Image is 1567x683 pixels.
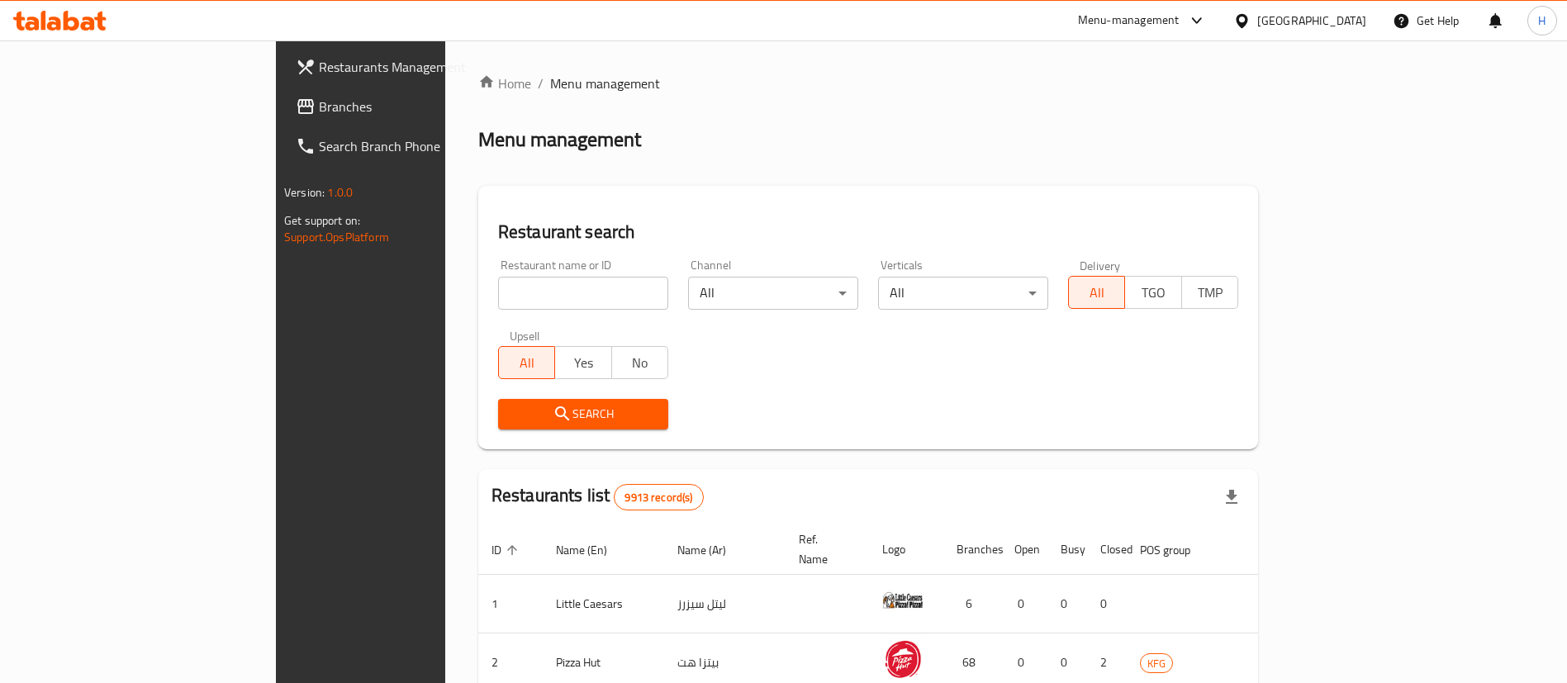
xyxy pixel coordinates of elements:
span: Name (En) [556,540,629,560]
button: Search [498,399,668,429]
h2: Restaurants list [491,483,704,510]
span: TGO [1132,281,1175,305]
nav: breadcrumb [478,74,1258,93]
span: Branches [319,97,525,116]
h2: Menu management [478,126,641,153]
label: Delivery [1080,259,1121,271]
span: Menu management [550,74,660,93]
span: Search Branch Phone [319,136,525,156]
button: All [1068,276,1125,309]
li: / [538,74,544,93]
td: 0 [1087,575,1127,633]
input: Search for restaurant name or ID.. [498,277,668,310]
div: All [878,277,1048,310]
span: No [619,351,662,375]
th: Busy [1047,524,1087,575]
span: ID [491,540,523,560]
td: 6 [943,575,1001,633]
div: Export file [1212,477,1251,517]
span: KFG [1141,654,1172,673]
div: Total records count [614,484,703,510]
th: Open [1001,524,1047,575]
label: Upsell [510,330,540,341]
td: 0 [1001,575,1047,633]
button: TGO [1124,276,1181,309]
span: Version: [284,182,325,203]
td: 0 [1047,575,1087,633]
span: All [1076,281,1118,305]
button: No [611,346,668,379]
div: All [688,277,858,310]
img: Pizza Hut [882,638,924,680]
div: Menu-management [1078,11,1180,31]
span: Yes [562,351,605,375]
span: H [1538,12,1546,30]
div: [GEOGRAPHIC_DATA] [1257,12,1366,30]
span: Get support on: [284,210,360,231]
button: TMP [1181,276,1238,309]
th: Logo [869,524,943,575]
span: TMP [1189,281,1232,305]
a: Branches [283,87,538,126]
button: Yes [554,346,611,379]
span: All [506,351,548,375]
a: Restaurants Management [283,47,538,87]
button: All [498,346,555,379]
a: Support.OpsPlatform [284,226,389,248]
img: Little Caesars [882,580,924,621]
td: Little Caesars [543,575,664,633]
span: Restaurants Management [319,57,525,77]
a: Search Branch Phone [283,126,538,166]
span: Ref. Name [799,529,849,569]
span: 9913 record(s) [615,490,702,505]
span: 1.0.0 [327,182,353,203]
h2: Restaurant search [498,220,1238,244]
span: Search [511,404,655,425]
span: POS group [1140,540,1212,560]
th: Branches [943,524,1001,575]
th: Closed [1087,524,1127,575]
td: ليتل سيزرز [664,575,786,633]
span: Name (Ar) [677,540,748,560]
